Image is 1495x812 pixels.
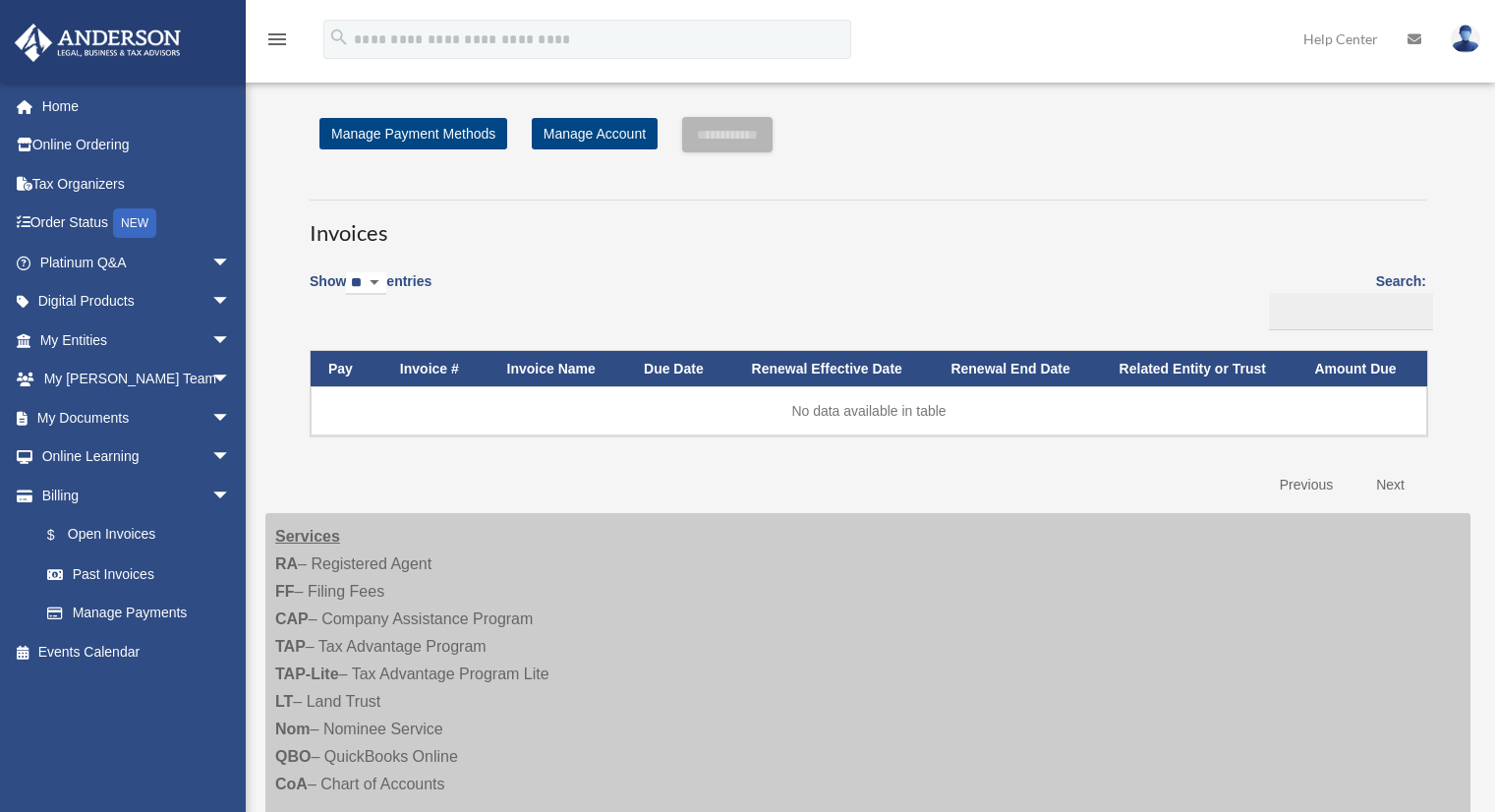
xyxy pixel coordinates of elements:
span: arrow_drop_down [211,437,251,478]
a: menu [265,34,289,51]
strong: RA [275,555,298,572]
th: Renewal Effective Date: activate to sort column ascending [734,351,934,387]
span: arrow_drop_down [211,476,251,516]
th: Renewal End Date: activate to sort column ascending [933,351,1101,387]
a: Billingarrow_drop_down [14,476,251,515]
h3: Invoices [310,200,1426,249]
a: Manage Account [532,118,658,149]
a: Online Learningarrow_drop_down [14,437,260,477]
th: Amount Due: activate to sort column ascending [1296,351,1427,387]
strong: LT [275,693,293,710]
span: arrow_drop_down [211,243,251,283]
a: Digital Productsarrow_drop_down [14,282,260,321]
th: Invoice Name: activate to sort column ascending [489,351,626,387]
i: menu [265,28,289,51]
th: Due Date: activate to sort column ascending [626,351,734,387]
span: arrow_drop_down [211,398,251,438]
th: Related Entity or Trust: activate to sort column ascending [1102,351,1297,387]
a: My [PERSON_NAME] Teamarrow_drop_down [14,360,260,399]
a: Platinum Q&Aarrow_drop_down [14,243,260,282]
i: search [328,27,350,48]
a: Events Calendar [14,632,260,671]
span: arrow_drop_down [211,320,251,361]
input: Search: [1269,293,1433,330]
label: Show entries [310,269,431,315]
a: My Entitiesarrow_drop_down [14,320,260,360]
span: arrow_drop_down [211,282,251,322]
td: No data available in table [311,386,1427,435]
strong: Nom [275,721,311,737]
select: Showentries [346,272,386,295]
a: Tax Organizers [14,164,260,203]
strong: QBO [275,748,311,765]
a: Past Invoices [28,554,251,594]
a: Previous [1265,465,1348,505]
a: My Documentsarrow_drop_down [14,398,260,437]
a: Home [14,87,260,126]
label: Search: [1262,269,1426,330]
a: $Open Invoices [28,515,241,555]
img: Anderson Advisors Platinum Portal [9,24,187,62]
strong: Services [275,528,340,545]
strong: CAP [275,610,309,627]
a: Manage Payments [28,594,251,633]
strong: TAP-Lite [275,666,339,682]
span: arrow_drop_down [211,360,251,400]
th: Pay: activate to sort column descending [311,351,382,387]
div: NEW [113,208,156,238]
a: Next [1361,465,1419,505]
a: Manage Payment Methods [319,118,507,149]
strong: FF [275,583,295,600]
span: $ [58,523,68,548]
strong: TAP [275,638,306,655]
a: Order StatusNEW [14,203,260,244]
strong: CoA [275,776,308,792]
img: User Pic [1451,25,1480,53]
a: Online Ordering [14,126,260,165]
th: Invoice #: activate to sort column ascending [382,351,489,387]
